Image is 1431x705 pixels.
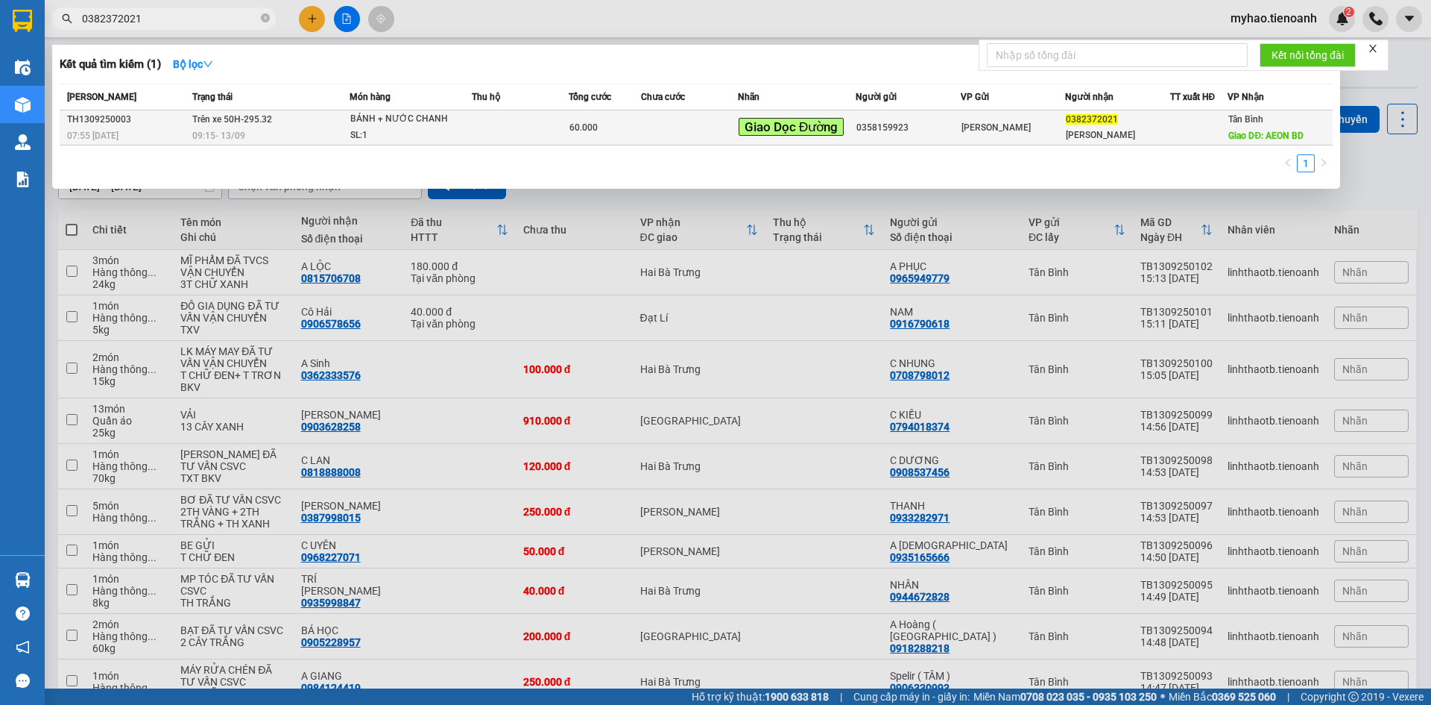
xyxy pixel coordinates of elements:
img: warehouse-icon [15,134,31,150]
span: Giao DĐ: AEON BD [1228,131,1304,141]
span: Tổng cước [569,92,611,102]
div: SL: 1 [350,128,462,144]
div: BÁNH + NƯỚC CHANH [350,111,462,128]
span: left [1283,158,1292,167]
span: VP Gửi [961,92,989,102]
span: 0382372021 [1066,114,1118,125]
strong: Bộ lọc [173,58,213,70]
span: VP Nhận [1228,92,1264,102]
span: close [1368,43,1378,54]
li: Previous Page [1279,154,1297,172]
span: Giao Dọc Đường [739,118,844,136]
span: down [203,59,213,69]
span: Người nhận [1065,92,1113,102]
span: notification [16,640,30,654]
span: Trên xe 50H-295.32 [192,114,272,125]
span: 60.000 [569,122,598,133]
span: Tân Bình [1228,114,1263,125]
span: close-circle [261,12,270,26]
span: Trạng thái [192,92,233,102]
span: 07:55 [DATE] [67,131,119,141]
input: Tìm tên, số ĐT hoặc mã đơn [82,10,258,27]
span: message [16,674,30,688]
span: [PERSON_NAME] [67,92,136,102]
a: 1 [1298,155,1314,172]
h3: Kết quả tìm kiếm ( 1 ) [60,57,161,72]
span: search [62,13,72,24]
span: right [1319,158,1328,167]
span: Chưa cước [641,92,685,102]
img: solution-icon [15,172,31,187]
div: 0358159923 [856,120,960,136]
span: 09:15 - 13/09 [192,131,245,141]
img: warehouse-icon [15,572,31,588]
span: Kết nối tổng đài [1272,47,1344,63]
img: warehouse-icon [15,60,31,75]
button: right [1315,154,1333,172]
img: warehouse-icon [15,97,31,113]
li: Next Page [1315,154,1333,172]
li: 1 [1297,154,1315,172]
span: TT xuất HĐ [1170,92,1216,102]
span: [PERSON_NAME] [961,122,1031,133]
img: logo-vxr [13,10,32,32]
input: Nhập số tổng đài [987,43,1248,67]
button: left [1279,154,1297,172]
button: Bộ lọcdown [161,52,225,76]
span: Nhãn [738,92,759,102]
div: [PERSON_NAME] [1066,128,1169,143]
div: TH1309250003 [67,112,188,128]
span: close-circle [261,13,270,22]
span: Thu hộ [472,92,500,102]
span: Món hàng [350,92,391,102]
span: question-circle [16,607,30,621]
button: Kết nối tổng đài [1260,43,1356,67]
span: Người gửi [856,92,897,102]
